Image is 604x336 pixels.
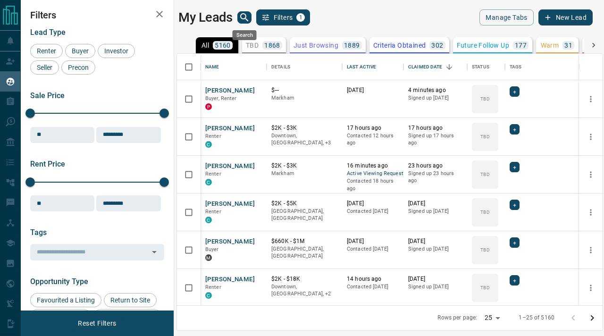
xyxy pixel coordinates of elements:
[98,44,135,58] div: Investor
[347,237,399,245] p: [DATE]
[584,243,598,257] button: more
[34,64,56,71] span: Seller
[408,94,462,102] p: Signed up [DATE]
[205,179,212,185] div: condos.ca
[34,296,98,304] span: Favourited a Listing
[510,200,520,210] div: +
[408,208,462,215] p: Signed up [DATE]
[271,170,337,177] p: Markham
[480,284,489,291] p: TBD
[408,162,462,170] p: 23 hours ago
[256,9,310,25] button: Filters1
[271,132,337,147] p: North York, Midtown | Central, Toronto
[267,54,342,80] div: Details
[347,170,399,178] span: Active Viewing Request
[480,246,489,253] p: TBD
[233,30,257,40] div: Search
[408,54,443,80] div: Claimed Date
[510,162,520,172] div: +
[584,168,598,182] button: more
[408,86,462,94] p: 4 minutes ago
[201,42,209,49] p: All
[205,246,219,252] span: Buyer
[271,162,337,170] p: $2K - $3K
[513,87,516,96] span: +
[510,54,522,80] div: Tags
[30,277,88,286] span: Opportunity Type
[107,296,153,304] span: Return to Site
[408,245,462,253] p: Signed up [DATE]
[480,95,489,102] p: TBD
[347,245,399,253] p: Contacted [DATE]
[513,162,516,172] span: +
[65,64,92,71] span: Precon
[342,54,403,80] div: Last Active
[347,54,376,80] div: Last Active
[61,60,95,75] div: Precon
[513,238,516,247] span: +
[30,28,66,37] span: Lead Type
[271,124,337,132] p: $2K - $3K
[347,283,399,291] p: Contacted [DATE]
[30,91,65,100] span: Sale Price
[347,132,399,147] p: Contacted 12 hours ago
[347,124,399,132] p: 17 hours ago
[480,133,489,140] p: TBD
[510,124,520,134] div: +
[271,94,337,102] p: Markham
[408,283,462,291] p: Signed up [DATE]
[408,170,462,185] p: Signed up 23 hours ago
[205,200,255,209] button: [PERSON_NAME]
[30,44,63,58] div: Renter
[510,237,520,248] div: +
[510,86,520,97] div: +
[564,42,572,49] p: 31
[437,314,477,322] p: Rows per page:
[30,228,47,237] span: Tags
[30,60,59,75] div: Seller
[472,54,489,80] div: Status
[148,245,161,259] button: Open
[205,217,212,223] div: condos.ca
[246,42,259,49] p: TBD
[344,42,360,49] p: 1889
[101,47,132,55] span: Investor
[510,275,520,286] div: +
[30,9,164,21] h2: Filters
[347,86,399,94] p: [DATE]
[205,133,221,139] span: Renter
[205,95,237,101] span: Buyer, Renter
[583,309,602,328] button: Go to next page
[205,162,255,171] button: [PERSON_NAME]
[205,124,255,133] button: [PERSON_NAME]
[205,209,221,215] span: Renter
[72,315,122,331] button: Reset Filters
[205,254,212,261] div: mrloft.ca
[294,42,338,49] p: Just Browsing
[373,42,426,49] p: Criteria Obtained
[205,275,255,284] button: [PERSON_NAME]
[271,208,337,222] p: [GEOGRAPHIC_DATA], [GEOGRAPHIC_DATA]
[205,86,255,95] button: [PERSON_NAME]
[237,11,252,24] button: search button
[443,60,456,74] button: Sort
[467,54,505,80] div: Status
[408,200,462,208] p: [DATE]
[205,284,221,290] span: Renter
[408,124,462,132] p: 17 hours ago
[347,177,399,192] p: Contacted 18 hours ago
[271,54,290,80] div: Details
[271,86,337,94] p: $---
[34,47,59,55] span: Renter
[178,10,233,25] h1: My Leads
[347,208,399,215] p: Contacted [DATE]
[457,42,509,49] p: Future Follow Up
[538,9,593,25] button: New Lead
[481,311,503,325] div: 25
[205,292,212,299] div: condos.ca
[480,209,489,216] p: TBD
[584,130,598,144] button: more
[515,42,527,49] p: 177
[68,47,92,55] span: Buyer
[519,314,554,322] p: 1–25 of 5160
